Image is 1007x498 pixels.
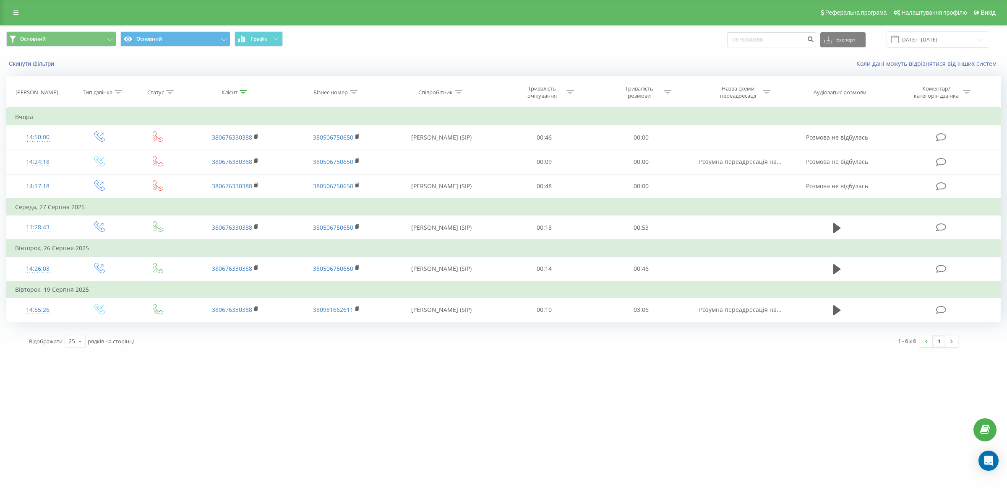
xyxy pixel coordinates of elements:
span: Налаштування профілю [901,9,967,16]
div: Клієнт [222,89,237,96]
td: Вчора [7,109,1001,125]
span: Графік [251,36,267,42]
span: Вихід [981,9,996,16]
div: Назва схеми переадресації [716,85,761,99]
td: 00:46 [593,257,690,281]
a: 380676330388 [212,133,252,141]
div: Тривалість очікування [519,85,564,99]
div: 25 [68,337,75,345]
td: 00:14 [496,257,592,281]
span: Відображати [29,337,63,345]
a: 380506750650 [313,265,353,272]
a: 380506750650 [313,133,353,141]
a: 380676330388 [212,306,252,314]
div: Тривалість розмови [617,85,662,99]
div: 14:50:00 [15,129,60,145]
button: Скинути фільтри [6,60,58,67]
a: 380676330388 [212,223,252,231]
div: Аудіозапис розмови [814,89,866,96]
span: Розмова не відбулась [806,158,868,166]
div: Співробітник [418,89,453,96]
div: Коментар/категорія дзвінка [912,85,961,99]
td: 00:18 [496,215,592,240]
button: Графік [235,31,283,47]
span: Розумна переадресація на... [699,158,782,166]
a: 380506750650 [313,223,353,231]
a: 1 [933,335,945,347]
td: 00:46 [496,125,592,150]
button: Основний [120,31,230,47]
div: 14:26:03 [15,261,60,277]
a: Коли дані можуть відрізнятися вiд інших систем [856,60,1001,67]
td: [PERSON_NAME] (SIP) [387,215,496,240]
td: [PERSON_NAME] (SIP) [387,174,496,199]
a: 380981662611 [313,306,353,314]
td: [PERSON_NAME] (SIP) [387,125,496,150]
td: 00:09 [496,150,592,174]
div: 1 - 6 з 6 [898,337,916,345]
span: Розмова не відбулась [806,182,868,190]
span: Розумна переадресація на... [699,306,782,314]
td: [PERSON_NAME] (SIP) [387,257,496,281]
td: [PERSON_NAME] (SIP) [387,298,496,322]
td: 00:53 [593,215,690,240]
div: [PERSON_NAME] [16,89,58,96]
td: 00:00 [593,150,690,174]
div: 14:17:18 [15,178,60,195]
div: 14:24:18 [15,154,60,170]
div: Бізнес номер [313,89,348,96]
span: Основний [20,36,46,42]
div: 11:28:43 [15,219,60,236]
td: Вівторок, 26 Серпня 2025 [7,240,1001,257]
td: 00:00 [593,174,690,199]
td: Середа, 27 Серпня 2025 [7,199,1001,215]
input: Пошук за номером [727,32,816,47]
span: рядків на сторінці [88,337,134,345]
a: 380676330388 [212,182,252,190]
div: 14:55:26 [15,302,60,318]
button: Основний [6,31,116,47]
a: 380676330388 [212,265,252,272]
div: Статус [147,89,164,96]
div: Тип дзвінка [83,89,112,96]
td: 00:48 [496,174,592,199]
a: 380506750650 [313,182,353,190]
a: 380506750650 [313,158,353,166]
a: 380676330388 [212,158,252,166]
td: 00:10 [496,298,592,322]
td: 00:00 [593,125,690,150]
span: Реферальна програма [825,9,887,16]
td: Вівторок, 19 Серпня 2025 [7,281,1001,298]
td: 03:06 [593,298,690,322]
div: Open Intercom Messenger [978,451,999,471]
span: Розмова не відбулась [806,133,868,141]
button: Експорт [820,32,866,47]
